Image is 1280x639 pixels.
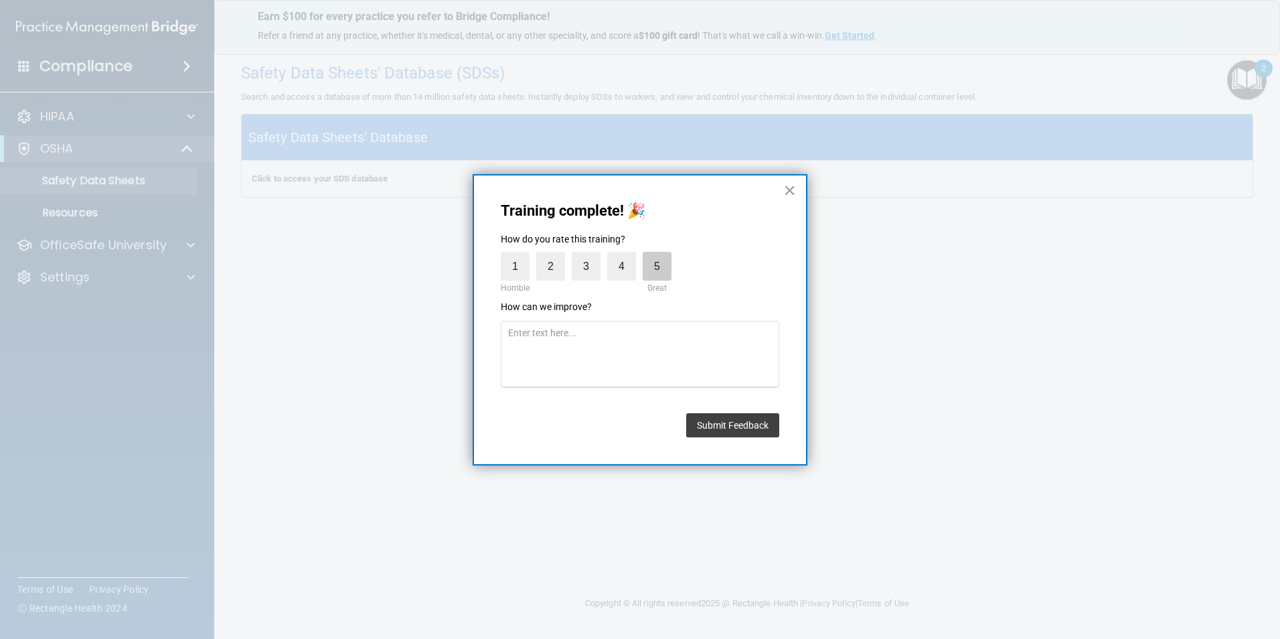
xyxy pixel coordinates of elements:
[501,202,779,220] p: Training complete! 🎉
[501,233,779,246] p: How do you rate this training?
[501,252,530,281] label: 1
[686,413,779,437] button: Submit Feedback
[783,180,796,201] button: Close
[497,281,533,295] div: Horrible
[536,252,565,281] label: 2
[572,252,601,281] label: 3
[643,281,671,295] div: Great
[607,252,636,281] label: 4
[643,252,671,281] label: 5
[501,301,779,314] p: How can we improve?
